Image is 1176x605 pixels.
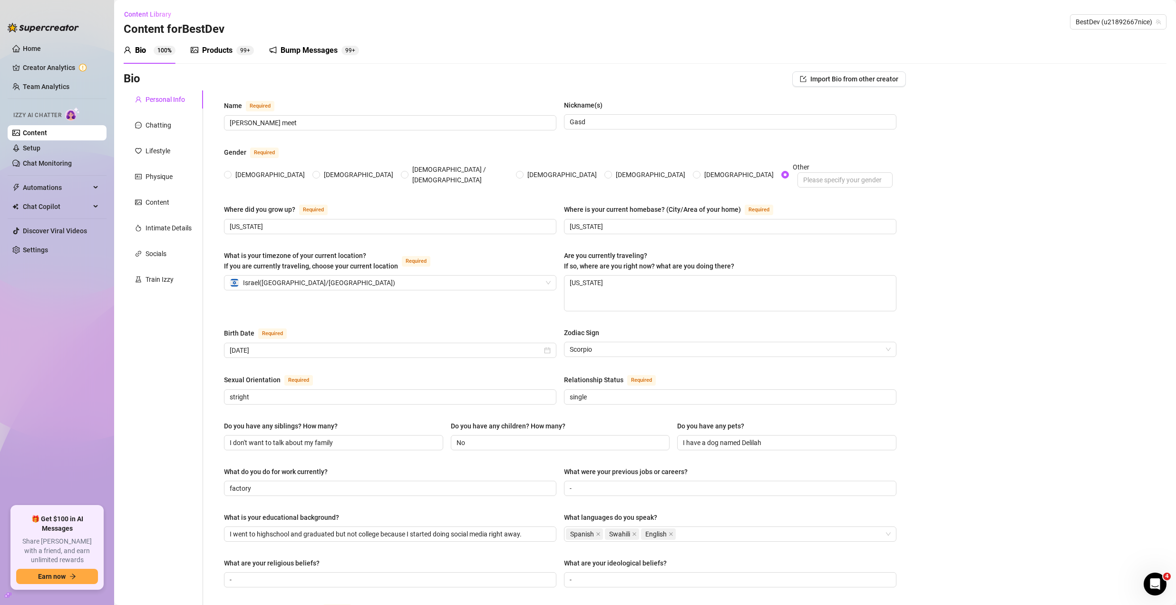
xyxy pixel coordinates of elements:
span: thunderbolt [12,184,20,191]
span: close [596,532,601,536]
button: Import Bio from other creator [792,71,906,87]
iframe: Intercom live chat [1144,573,1166,595]
span: English [641,528,676,540]
span: BestDev (u21892667nice) [1076,15,1161,29]
span: [DEMOGRAPHIC_DATA] [612,169,689,180]
label: Nickname(s) [564,100,609,110]
span: Required [246,101,274,111]
div: Chatting [146,120,171,130]
div: Nickname(s) [564,100,603,110]
input: Sexual Orientation [230,392,549,402]
input: Relationship Status [570,392,889,402]
label: Zodiac Sign [564,327,606,338]
img: logo-BBDzfeDw.svg [8,23,79,32]
label: Where is your current homebase? (City/Area of your home) [564,204,784,215]
div: What were your previous jobs or careers? [564,466,688,477]
span: [DEMOGRAPHIC_DATA] / [DEMOGRAPHIC_DATA] [408,164,512,185]
sup: 100% [154,46,175,55]
div: Bio [135,45,146,56]
span: Required [258,328,287,339]
span: build [5,592,11,598]
span: Izzy AI Chatter [13,111,61,120]
span: user [135,96,142,103]
span: heart [135,148,142,154]
a: Settings [23,246,48,254]
div: Relationship Status [564,375,623,385]
div: Do you have any siblings? How many? [224,421,338,431]
a: Content [23,129,47,137]
span: 4 [1163,573,1171,580]
h3: Content for BestDev [124,22,224,37]
span: Israel ( [GEOGRAPHIC_DATA]/[GEOGRAPHIC_DATA] ) [243,276,395,290]
span: Are you currently traveling? If so, where are you right now? what are you doing there? [564,252,734,270]
img: Chat Copilot [12,203,19,210]
span: Required [402,256,430,267]
span: Swahili [605,528,639,540]
div: What are your religious beliefs? [224,558,320,568]
h3: Bio [124,71,140,87]
input: Name [230,118,549,128]
div: Content [146,197,169,208]
span: Required [284,375,313,386]
label: Do you have any siblings? How many? [224,421,344,431]
label: What languages do you speak? [564,512,664,523]
input: What were your previous jobs or careers? [570,483,889,494]
label: What are your ideological beliefs? [564,558,673,568]
textarea: [US_STATE] [564,276,896,311]
div: Intimate Details [146,223,192,233]
sup: 218 [341,46,359,55]
label: Sexual Orientation [224,374,323,386]
input: What is your educational background? [230,529,549,539]
label: Relationship Status [564,374,666,386]
div: Sexual Orientation [224,375,281,385]
span: team [1156,19,1161,25]
div: Socials [146,248,166,259]
label: Where did you grow up? [224,204,338,215]
span: Required [627,375,656,386]
div: Zodiac Sign [564,327,599,338]
span: experiment [135,276,142,283]
span: fire [135,225,142,231]
div: Where is your current homebase? (City/Area of your home) [564,204,741,215]
span: [DEMOGRAPHIC_DATA] [320,169,397,180]
input: What are your religious beliefs? [230,575,549,585]
span: What is your timezone of your current location? If you are currently traveling, choose your curre... [224,252,398,270]
label: Gender [224,147,289,158]
label: Do you have any children? How many? [451,421,572,431]
span: Spanish [566,528,603,540]
input: Where is your current homebase? (City/Area of your home) [570,221,889,232]
div: Name [224,100,242,111]
input: What are your ideological beliefs? [570,575,889,585]
span: Swahili [609,529,630,539]
input: Birth Date [230,345,542,356]
span: notification [269,46,277,54]
span: idcard [135,173,142,180]
label: What is your educational background? [224,512,346,523]
label: What are your religious beliefs? [224,558,326,568]
label: What do you do for work currently? [224,466,334,477]
div: Train Izzy [146,274,174,285]
button: Content Library [124,7,179,22]
span: [DEMOGRAPHIC_DATA] [232,169,309,180]
span: Required [299,205,328,215]
button: Earn nowarrow-right [16,569,98,584]
span: Chat Copilot [23,199,90,214]
label: Birth Date [224,327,297,339]
input: What do you do for work currently? [230,483,549,494]
span: English [645,529,667,539]
img: il [230,278,239,288]
span: Required [250,148,279,158]
span: import [800,76,807,82]
input: Do you have any pets? [683,437,889,448]
div: Birth Date [224,328,254,338]
a: Team Analytics [23,83,69,90]
span: Spanish [570,529,594,539]
div: What do you do for work currently? [224,466,328,477]
span: picture [135,199,142,206]
span: close [632,532,637,536]
input: Nickname(s) [570,117,889,127]
span: [DEMOGRAPHIC_DATA] [700,169,778,180]
input: Do you have any children? How many? [457,437,662,448]
span: Earn now [38,573,66,580]
span: Required [745,205,773,215]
